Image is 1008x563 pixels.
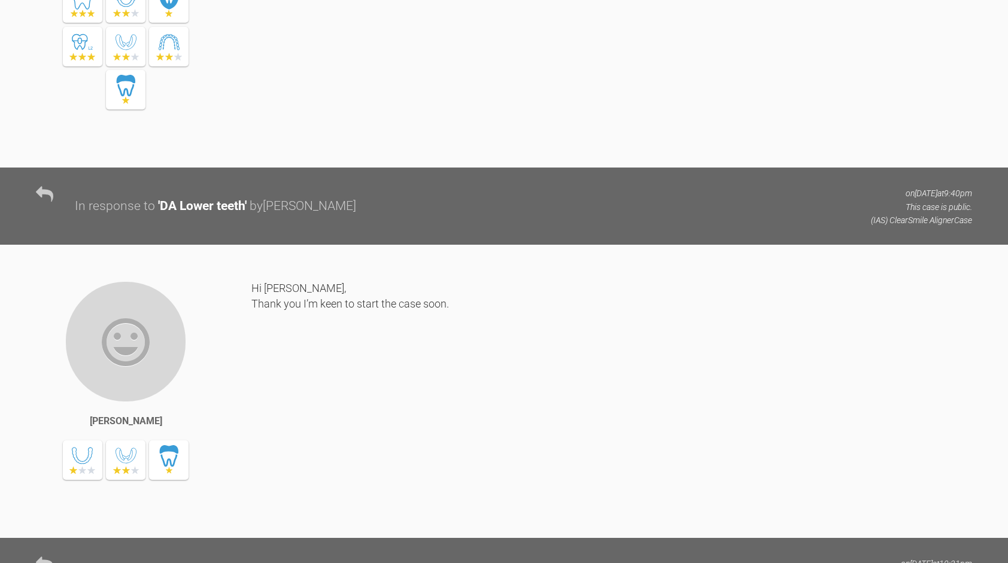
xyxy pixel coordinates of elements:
div: Hi [PERSON_NAME], Thank you I’m keen to start the case soon. [251,281,972,520]
div: [PERSON_NAME] [90,413,162,429]
div: by [PERSON_NAME] [250,196,356,217]
p: (IAS) ClearSmile Aligner Case [871,214,972,227]
p: This case is public. [871,200,972,214]
img: Maria Rodrigues [65,281,187,403]
div: ' DA Lower teeth ' [158,196,247,217]
div: In response to [75,196,155,217]
p: on [DATE] at 9:40pm [871,187,972,200]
